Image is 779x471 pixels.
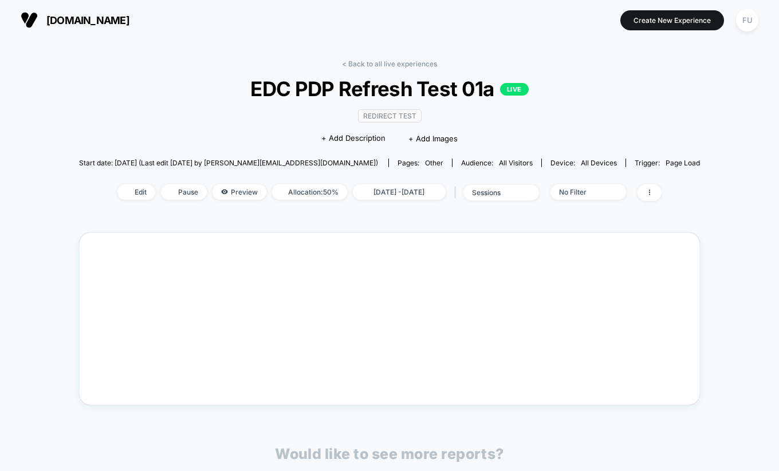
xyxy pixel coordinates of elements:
[21,11,38,29] img: Visually logo
[733,9,762,32] button: FU
[272,184,347,200] span: Allocation: 50%
[342,60,437,68] a: < Back to all live experiences
[398,159,443,167] div: Pages:
[461,159,533,167] div: Audience:
[213,184,266,200] span: Preview
[46,14,129,26] span: [DOMAIN_NAME]
[559,188,605,196] div: No Filter
[472,188,518,197] div: sessions
[161,184,207,200] span: Pause
[541,159,625,167] span: Device:
[117,184,155,200] span: Edit
[736,9,758,31] div: FU
[451,184,463,201] span: |
[358,109,422,122] span: Redirect Test
[581,159,617,167] span: all devices
[353,184,446,200] span: [DATE] - [DATE]
[425,159,443,167] span: other
[79,159,378,167] span: Start date: [DATE] (Last edit [DATE] by [PERSON_NAME][EMAIL_ADDRESS][DOMAIN_NAME])
[275,445,504,462] p: Would like to see more reports?
[635,159,700,167] div: Trigger:
[17,11,133,29] button: [DOMAIN_NAME]
[666,159,700,167] span: Page Load
[408,134,458,143] span: + Add Images
[500,83,529,96] p: LIVE
[620,10,724,30] button: Create New Experience
[321,133,385,144] span: + Add Description
[110,77,668,101] span: EDC PDP Refresh Test 01a
[499,159,533,167] span: All Visitors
